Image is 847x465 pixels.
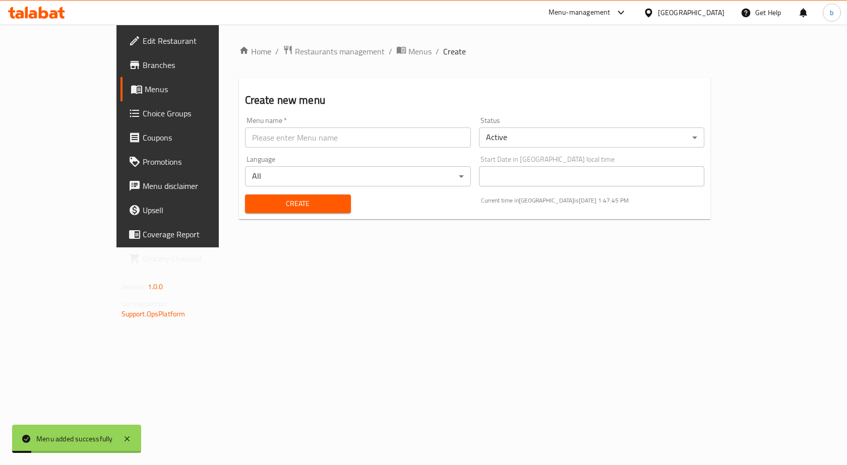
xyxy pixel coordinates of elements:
span: Upsell [143,204,250,216]
span: Choice Groups [143,107,250,119]
a: Branches [120,53,258,77]
li: / [436,45,439,57]
a: Coupons [120,125,258,150]
a: Promotions [120,150,258,174]
li: / [389,45,392,57]
span: Version: [122,280,146,293]
a: Choice Groups [120,101,258,125]
a: Restaurants management [283,45,385,58]
p: Current time in [GEOGRAPHIC_DATA] is [DATE] 1:47:45 PM [481,196,705,205]
nav: breadcrumb [239,45,711,58]
span: Coverage Report [143,228,250,240]
span: Grocery Checklist [143,252,250,264]
a: Grocery Checklist [120,246,258,271]
span: Create [253,197,343,210]
li: / [275,45,279,57]
span: Edit Restaurant [143,35,250,47]
span: 1.0.0 [148,280,163,293]
span: Restaurants management [295,45,385,57]
div: Menu added successfully [36,433,113,444]
div: All [245,166,471,186]
div: [GEOGRAPHIC_DATA] [658,7,724,18]
a: Upsell [120,198,258,222]
span: Menus [145,83,250,95]
span: Promotions [143,156,250,168]
div: Menu-management [549,7,611,19]
a: Coverage Report [120,222,258,246]
div: Active [479,127,705,148]
a: Menus [396,45,432,58]
a: Menu disclaimer [120,174,258,198]
a: Menus [120,77,258,101]
span: Create [443,45,466,57]
span: Branches [143,59,250,71]
span: b [830,7,833,18]
span: Menu disclaimer [143,180,250,192]
h2: Create new menu [245,93,705,108]
span: Menus [408,45,432,57]
button: Create [245,194,351,213]
input: Please enter Menu name [245,127,471,148]
a: Edit Restaurant [120,29,258,53]
span: Get support on: [122,297,168,310]
a: Support.OpsPlatform [122,307,186,320]
span: Coupons [143,131,250,144]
